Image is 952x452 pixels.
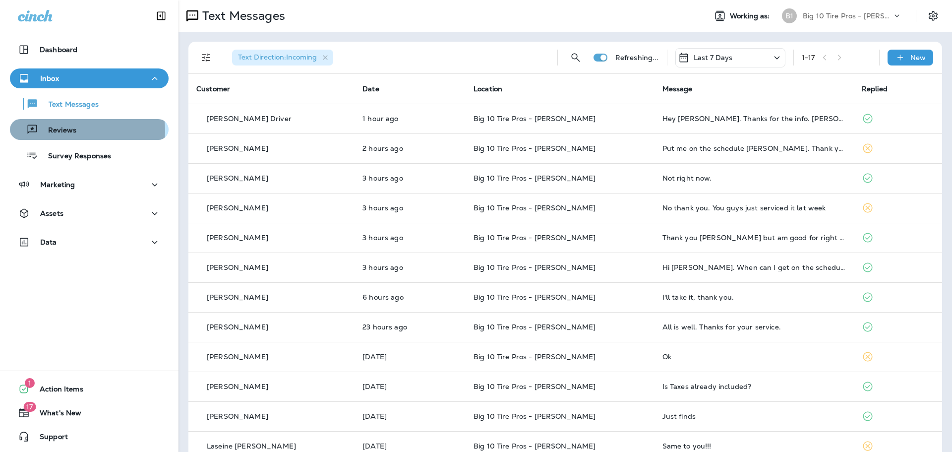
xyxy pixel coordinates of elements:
[662,84,693,93] span: Message
[196,48,216,67] button: Filters
[362,353,458,361] p: Sep 9, 2025 01:36 PM
[474,203,595,212] span: Big 10 Tire Pros - [PERSON_NAME]
[207,174,268,182] p: [PERSON_NAME]
[730,12,772,20] span: Working as:
[362,204,458,212] p: Sep 10, 2025 01:17 PM
[207,263,268,271] p: [PERSON_NAME]
[147,6,175,26] button: Collapse Sidebar
[662,263,846,271] div: Hi Monica. When can I get on the schedule
[662,115,846,123] div: Hey Monica. Thanks for the info. Morris
[662,383,846,390] div: Is Taxes already included?
[474,84,502,93] span: Location
[40,238,57,246] p: Data
[10,427,169,447] button: Support
[10,40,169,60] button: Dashboard
[38,152,111,161] p: Survey Responses
[474,174,595,183] span: Big 10 Tire Pros - [PERSON_NAME]
[25,378,35,388] span: 1
[474,233,595,242] span: Big 10 Tire Pros - [PERSON_NAME]
[474,323,595,331] span: Big 10 Tire Pros - [PERSON_NAME]
[474,412,595,421] span: Big 10 Tire Pros - [PERSON_NAME]
[362,293,458,301] p: Sep 10, 2025 10:11 AM
[474,352,595,361] span: Big 10 Tire Pros - [PERSON_NAME]
[207,144,268,152] p: [PERSON_NAME]
[23,402,36,412] span: 17
[10,119,169,140] button: Reviews
[662,204,846,212] div: No thank you. You guys just serviced it lat week
[362,234,458,242] p: Sep 10, 2025 01:12 PM
[662,412,846,420] div: Just finds
[39,100,99,110] p: Text Messages
[362,323,458,331] p: Sep 9, 2025 05:11 PM
[362,263,458,271] p: Sep 10, 2025 01:11 PM
[207,412,268,420] p: [PERSON_NAME]
[207,383,268,390] p: [PERSON_NAME]
[910,54,926,62] p: New
[474,382,595,391] span: Big 10 Tire Pros - [PERSON_NAME]
[196,84,230,93] span: Customer
[662,293,846,301] div: I'll take it, thank you.
[10,379,169,399] button: 1Action Items
[232,50,333,65] div: Text Direction:Incoming
[474,263,595,272] span: Big 10 Tire Pros - [PERSON_NAME]
[238,53,317,62] span: Text Direction : Incoming
[207,442,296,450] p: Laseine [PERSON_NAME]
[198,8,285,23] p: Text Messages
[362,383,458,390] p: Sep 9, 2025 01:15 PM
[474,114,595,123] span: Big 10 Tire Pros - [PERSON_NAME]
[362,174,458,182] p: Sep 10, 2025 01:23 PM
[40,74,59,82] p: Inbox
[207,115,292,123] p: [PERSON_NAME] Driver
[207,204,268,212] p: [PERSON_NAME]
[40,181,75,189] p: Marketing
[207,293,268,301] p: [PERSON_NAME]
[694,54,733,62] p: Last 7 Days
[10,68,169,88] button: Inbox
[662,323,846,331] div: All is well. Thanks for your service.
[40,209,63,217] p: Assets
[30,433,68,445] span: Support
[10,93,169,114] button: Text Messages
[662,234,846,242] div: Thank you Monica but am good for right now...
[566,48,586,67] button: Search Messages
[862,84,888,93] span: Replied
[40,46,77,54] p: Dashboard
[10,403,169,423] button: 17What's New
[474,442,595,451] span: Big 10 Tire Pros - [PERSON_NAME]
[10,203,169,223] button: Assets
[662,174,846,182] div: Not right now.
[802,54,815,62] div: 1 - 17
[207,234,268,242] p: [PERSON_NAME]
[30,409,81,421] span: What's New
[662,442,846,450] div: Same to you!!!
[362,412,458,420] p: Sep 9, 2025 10:51 AM
[10,232,169,252] button: Data
[662,353,846,361] div: Ok
[30,385,83,397] span: Action Items
[362,442,458,450] p: Sep 8, 2025 09:55 AM
[10,175,169,194] button: Marketing
[362,84,379,93] span: Date
[782,8,797,23] div: B1
[474,144,595,153] span: Big 10 Tire Pros - [PERSON_NAME]
[803,12,892,20] p: Big 10 Tire Pros - [PERSON_NAME]
[474,293,595,302] span: Big 10 Tire Pros - [PERSON_NAME]
[662,144,846,152] div: Put me on the schedule Monica. Thank you
[10,145,169,166] button: Survey Responses
[38,126,76,135] p: Reviews
[924,7,942,25] button: Settings
[615,54,659,62] p: Refreshing...
[362,144,458,152] p: Sep 10, 2025 02:27 PM
[207,353,268,361] p: [PERSON_NAME]
[207,323,268,331] p: [PERSON_NAME]
[362,115,458,123] p: Sep 10, 2025 02:52 PM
